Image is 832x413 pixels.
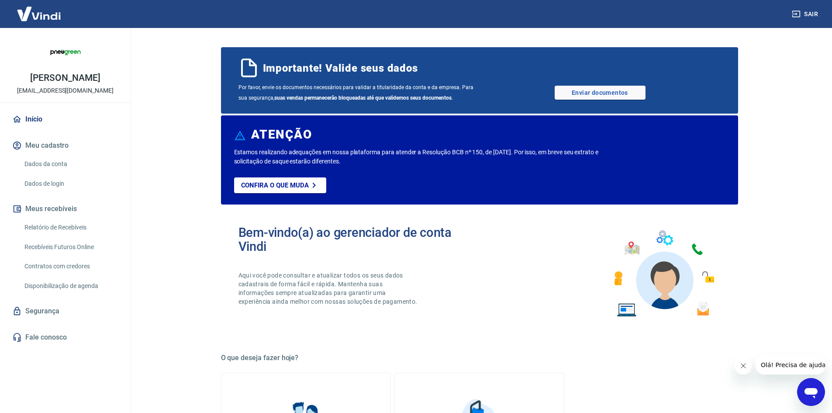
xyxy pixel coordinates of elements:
b: suas vendas permanecerão bloqueadas até que validemos seus documentos [274,95,452,101]
p: [EMAIL_ADDRESS][DOMAIN_NAME] [17,86,114,95]
button: Sair [790,6,822,22]
img: Vindi [10,0,67,27]
a: Confira o que muda [234,177,326,193]
iframe: Fechar mensagem [735,357,752,375]
img: Imagem de um avatar masculino com diversos icones exemplificando as funcionalidades do gerenciado... [606,226,721,322]
p: Confira o que muda [241,181,309,189]
a: Segurança [10,302,120,321]
p: Aqui você pode consultar e atualizar todos os seus dados cadastrais de forma fácil e rápida. Mant... [238,271,419,306]
span: Olá! Precisa de ajuda? [5,6,73,13]
iframe: Botão para abrir a janela de mensagens [797,378,825,406]
a: Disponibilização de agenda [21,277,120,295]
a: Contratos com credores [21,257,120,275]
a: Dados da conta [21,155,120,173]
a: Início [10,110,120,129]
a: Relatório de Recebíveis [21,219,120,236]
a: Dados de login [21,175,120,193]
p: Estamos realizando adequações em nossa plataforma para atender a Resolução BCB nº 150, de [DATE].... [234,148,627,166]
h5: O que deseja fazer hoje? [221,354,738,362]
p: [PERSON_NAME] [30,73,100,83]
span: Importante! Valide seus dados [263,61,418,75]
img: 36b89f49-da00-4180-b331-94a16d7a18d9.jpeg [48,35,83,70]
h2: Bem-vindo(a) ao gerenciador de conta Vindi [238,226,480,253]
h6: ATENÇÃO [251,130,312,139]
span: Por favor, envie os documentos necessários para validar a titularidade da conta e da empresa. Par... [238,82,480,103]
a: Enviar documentos [555,86,646,100]
a: Fale conosco [10,328,120,347]
iframe: Mensagem da empresa [756,355,825,375]
button: Meus recebíveis [10,199,120,219]
a: Recebíveis Futuros Online [21,238,120,256]
button: Meu cadastro [10,136,120,155]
